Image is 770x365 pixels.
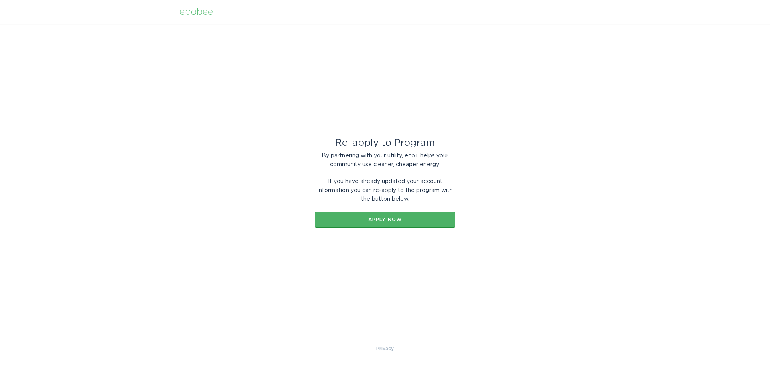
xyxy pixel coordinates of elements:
div: By partnering with your utility, eco+ helps your community use cleaner, cheaper energy. [315,151,455,169]
div: Re-apply to Program [315,139,455,147]
div: Apply now [319,217,451,222]
a: Privacy Policy & Terms of Use [376,344,394,353]
button: Apply now [315,212,455,228]
div: If you have already updated your account information you can re-apply to the program with the but... [315,177,455,204]
div: ecobee [180,8,213,16]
